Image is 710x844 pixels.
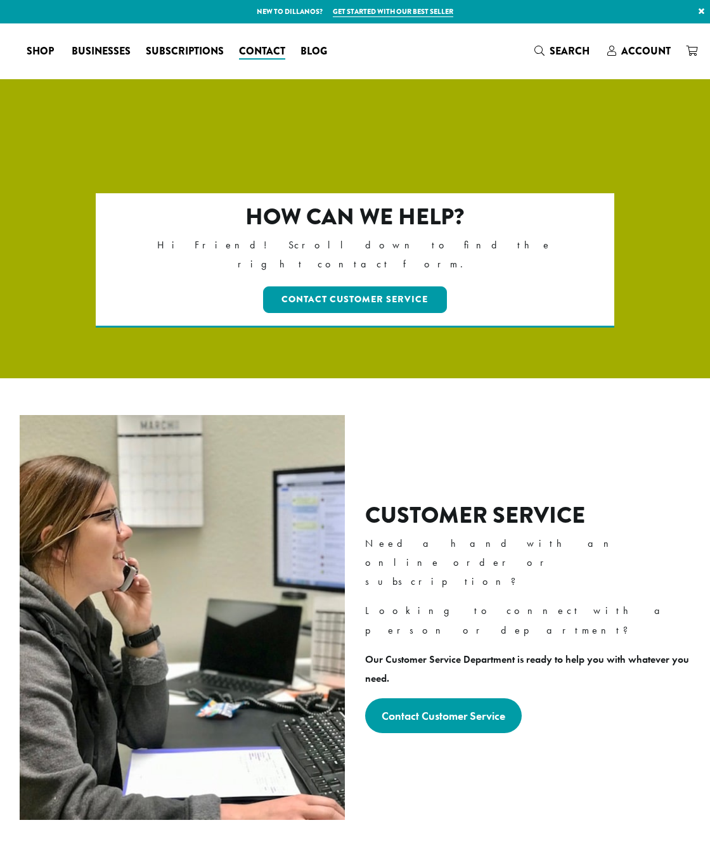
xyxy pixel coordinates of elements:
[239,44,285,60] span: Contact
[527,41,600,61] a: Search
[365,698,522,733] a: Contact Customer Service
[148,203,563,231] h2: How can we help?
[382,708,505,723] strong: Contact Customer Service
[333,6,453,17] a: Get started with our best seller
[550,44,590,58] span: Search
[19,41,64,61] a: Shop
[27,44,54,60] span: Shop
[72,44,131,60] span: Businesses
[146,44,224,60] span: Subscriptions
[263,286,448,313] a: Contact Customer Service
[300,44,327,60] span: Blog
[365,502,700,529] h2: Customer Service
[148,236,563,274] p: Hi Friend! Scroll down to find the right contact form.
[365,601,700,639] p: Looking to connect with a person or department?
[365,534,700,591] p: Need a hand with an online order or subscription?
[365,653,689,685] strong: Our Customer Service Department is ready to help you with whatever you need.
[621,44,671,58] span: Account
